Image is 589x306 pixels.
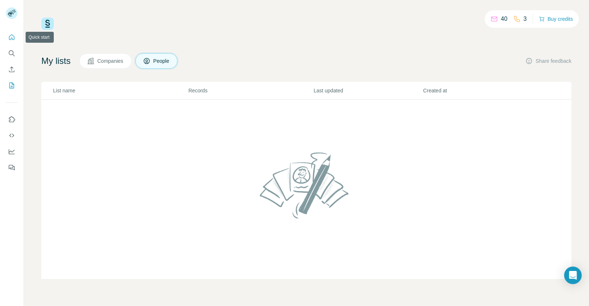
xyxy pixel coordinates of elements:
[257,146,356,224] img: No lists found
[6,63,18,76] button: Enrich CSV
[314,87,422,94] p: Last updated
[41,18,54,30] img: Surfe Logo
[6,31,18,44] button: Quick start
[153,57,170,65] span: People
[41,55,71,67] h4: My lists
[53,87,188,94] p: List name
[97,57,124,65] span: Companies
[524,15,527,23] p: 3
[501,15,507,23] p: 40
[6,79,18,92] button: My lists
[188,87,313,94] p: Records
[6,113,18,126] button: Use Surfe on LinkedIn
[564,267,582,284] div: Open Intercom Messenger
[6,145,18,158] button: Dashboard
[423,87,532,94] p: Created at
[6,129,18,142] button: Use Surfe API
[6,161,18,174] button: Feedback
[6,47,18,60] button: Search
[539,14,573,24] button: Buy credits
[525,57,571,65] button: Share feedback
